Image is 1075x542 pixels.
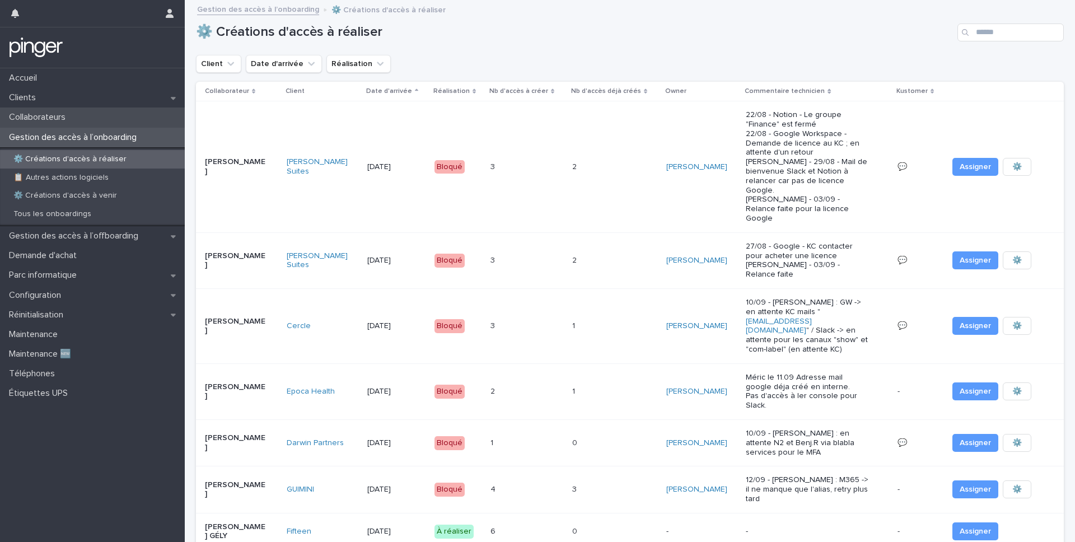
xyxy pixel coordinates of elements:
span: Assigner [960,484,991,495]
button: ⚙️ [1003,317,1031,335]
p: Tous les onboardings [4,209,100,219]
p: [DATE] [367,321,426,331]
span: Assigner [960,320,991,331]
p: Demande d'achat [4,250,86,261]
p: 4 [490,483,498,494]
p: [DATE] [367,256,426,265]
p: Réalisation [433,85,470,97]
p: - [898,525,902,536]
button: Assigner [952,317,998,335]
div: Bloqué [434,436,465,450]
div: Bloqué [434,160,465,174]
a: Cercle [287,321,311,331]
p: 3 [490,319,497,331]
input: Search [957,24,1064,41]
p: Client [286,85,305,97]
a: Darwin Partners [287,438,344,448]
span: Assigner [960,161,991,172]
button: Assigner [952,382,998,400]
span: ⚙️ [1012,484,1022,495]
p: ⚙️ Créations d'accès à réaliser [331,3,446,15]
a: 💬 [898,439,907,447]
p: ⚙️ Créations d'accès à venir [4,191,126,200]
button: Assigner [952,434,998,452]
p: 6 [490,525,498,536]
span: ⚙️ [1012,320,1022,331]
p: Parc informatique [4,270,86,281]
span: Assigner [960,437,991,448]
tr: [PERSON_NAME]GUIMINI [DATE]Bloqué44 33 [PERSON_NAME] 12/09 - [PERSON_NAME] : M365 -> il ne manque... [196,466,1064,513]
a: Gestion des accès à l’onboarding [197,2,319,15]
a: [PERSON_NAME] Suites [287,157,349,176]
a: [PERSON_NAME] [666,162,727,172]
span: ⚙️ [1012,386,1022,397]
p: [PERSON_NAME] [205,433,267,452]
tr: [PERSON_NAME][PERSON_NAME] Suites [DATE]Bloqué33 22 [PERSON_NAME] 27/08 - Google - KC contacter p... [196,232,1064,288]
a: 💬 [898,163,907,171]
button: ⚙️ [1003,251,1031,269]
p: Maintenance 🆕 [4,349,80,359]
p: 3 [490,254,497,265]
p: 1 [572,319,577,331]
a: [PERSON_NAME] [666,256,727,265]
p: Maintenance [4,329,67,340]
p: 0 [572,436,579,448]
p: Téléphones [4,368,64,379]
p: 0 [572,525,579,536]
p: - [746,527,870,536]
div: Bloqué [434,319,465,333]
p: [DATE] [367,527,426,536]
tr: [PERSON_NAME]Cercle [DATE]Bloqué33 11 [PERSON_NAME] 10/09 - [PERSON_NAME] : GW -> en attente KC m... [196,288,1064,363]
span: ⚙️ [1012,437,1022,448]
p: Kustomer [896,85,928,97]
a: 💬 [898,322,907,330]
a: [PERSON_NAME] [666,321,727,331]
p: [PERSON_NAME] GÉLY [205,522,267,541]
p: Gestion des accès à l’offboarding [4,231,147,241]
div: Bloqué [434,483,465,497]
div: À réaliser [434,525,474,539]
p: Collaborateur [205,85,249,97]
p: 22/08 - Notion - Le groupe "Finance" est fermé 22/08 - Google Workspace - Demande de licence au K... [746,110,870,223]
p: Nb d'accès déjà créés [571,85,641,97]
a: [PERSON_NAME] [666,387,727,396]
p: [PERSON_NAME] [205,251,267,270]
span: Assigner [960,386,991,397]
p: Accueil [4,73,46,83]
span: Assigner [960,526,991,537]
div: Bloqué [434,254,465,268]
button: Date d'arrivée [246,55,322,73]
p: [DATE] [367,485,426,494]
p: Gestion des accès à l’onboarding [4,132,146,143]
p: 📋 Autres actions logiciels [4,173,118,183]
p: 3 [572,483,579,494]
p: [PERSON_NAME] [205,317,267,336]
p: [PERSON_NAME] [205,382,267,401]
span: Assigner [960,255,991,266]
tr: [PERSON_NAME][PERSON_NAME] Suites [DATE]Bloqué33 22 [PERSON_NAME] 22/08 - Notion - Le groupe "Fin... [196,101,1064,233]
p: 2 [572,254,579,265]
p: 27/08 - Google - KC contacter pour acheter une licence [PERSON_NAME] - 03/09 - Relance faite [746,242,870,279]
a: [PERSON_NAME] Suites [287,251,349,270]
a: [PERSON_NAME] [666,485,727,494]
p: 12/09 - [PERSON_NAME] : M365 -> il ne manque que l'alias, retry plus tard [746,475,870,503]
span: ⚙️ [1012,255,1022,266]
p: ⚙️ Créations d'accès à réaliser [4,155,135,164]
button: Assigner [952,251,998,269]
p: 2 [572,160,579,172]
p: [DATE] [367,162,426,172]
button: ⚙️ [1003,434,1031,452]
p: Méric le 11.09 Adresse mail google déja créé en interne. Pas d'accès à ler console pour Slack. [746,373,870,410]
a: [EMAIL_ADDRESS][DOMAIN_NAME] [746,317,812,335]
p: Clients [4,92,45,103]
a: Fifteen [287,527,311,536]
button: Assigner [952,480,998,498]
p: 10/09 - [PERSON_NAME] : en attente N2 et Benj.R via blabla services pour le MFA [746,429,870,457]
p: 1 [572,385,577,396]
a: 💬 [898,256,907,264]
p: Commentaire technicien [745,85,825,97]
p: [PERSON_NAME] [205,480,267,499]
p: 10/09 - [PERSON_NAME] : GW -> en attente KC mails " " / Slack -> en attente pour les canaux "show... [746,298,870,354]
p: [DATE] [367,387,426,396]
p: [PERSON_NAME] [205,157,267,176]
